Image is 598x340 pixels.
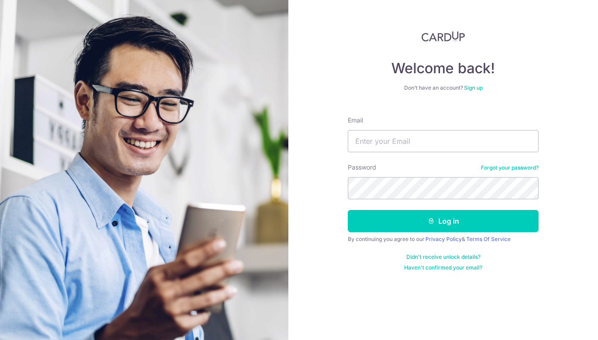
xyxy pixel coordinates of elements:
[348,59,539,77] h4: Welcome back!
[404,264,482,271] a: Haven't confirmed your email?
[425,236,462,242] a: Privacy Policy
[348,84,539,91] div: Don’t have an account?
[481,164,539,171] a: Forgot your password?
[466,236,511,242] a: Terms Of Service
[348,210,539,232] button: Log in
[348,163,376,172] label: Password
[348,236,539,243] div: By continuing you agree to our &
[421,31,465,42] img: CardUp Logo
[348,130,539,152] input: Enter your Email
[464,84,483,91] a: Sign up
[348,116,363,125] label: Email
[406,253,480,261] a: Didn't receive unlock details?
